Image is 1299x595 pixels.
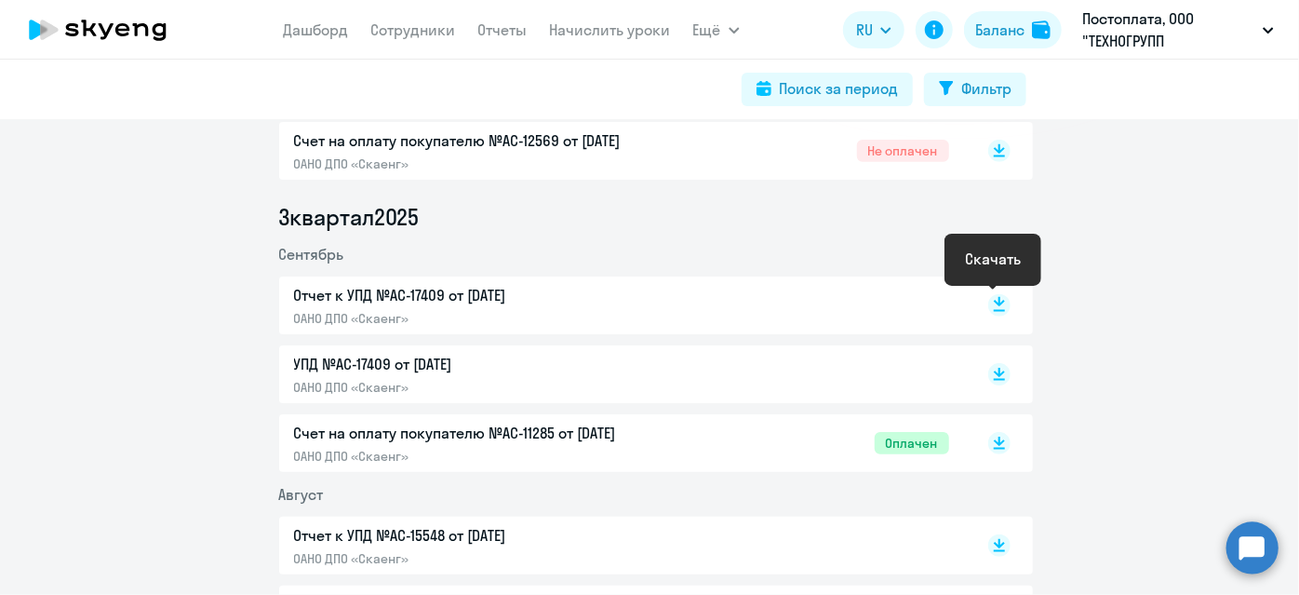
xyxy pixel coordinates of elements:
p: ОАНО ДПО «Скаенг» [294,379,685,396]
span: Август [279,485,324,504]
button: Постоплата, ООО "ТЕХНОГРУПП [GEOGRAPHIC_DATA]" [1073,7,1283,52]
div: Скачать [965,248,1021,270]
p: УПД №AC-17409 от [DATE] [294,353,685,375]
p: ОАНО ДПО «Скаенг» [294,156,685,172]
span: Ещё [693,19,721,41]
span: Сентябрь [279,245,344,264]
div: Фильтр [961,77,1011,100]
p: Отчет к УПД №AC-17409 от [DATE] [294,284,685,306]
span: RU [856,19,873,41]
a: Отчеты [478,20,528,39]
p: ОАНО ДПО «Скаенг» [294,310,685,327]
p: ОАНО ДПО «Скаенг» [294,448,685,465]
a: Отчет к УПД №AC-15548 от [DATE]ОАНО ДПО «Скаенг» [294,524,949,567]
a: Отчет к УПД №AC-17409 от [DATE]ОАНО ДПО «Скаенг» [294,284,949,327]
a: Начислить уроки [550,20,671,39]
p: Постоплата, ООО "ТЕХНОГРУПП [GEOGRAPHIC_DATA]" [1082,7,1255,52]
button: Поиск за период [742,73,913,106]
div: Поиск за период [779,77,898,100]
p: Счет на оплату покупателю №AC-12569 от [DATE] [294,129,685,152]
span: Оплачен [875,432,949,454]
a: Дашборд [284,20,349,39]
a: Счет на оплату покупателю №AC-11285 от [DATE]ОАНО ДПО «Скаенг»Оплачен [294,422,949,465]
img: balance [1032,20,1051,39]
button: RU [843,11,904,48]
button: Балансbalance [964,11,1062,48]
button: Фильтр [924,73,1026,106]
p: Счет на оплату покупателю №AC-11285 от [DATE] [294,422,685,444]
span: Не оплачен [857,140,949,162]
a: Счет на оплату покупателю №AC-12569 от [DATE]ОАНО ДПО «Скаенг»Не оплачен [294,129,949,172]
li: 3 квартал 2025 [279,202,1033,232]
p: ОАНО ДПО «Скаенг» [294,550,685,567]
a: УПД №AC-17409 от [DATE]ОАНО ДПО «Скаенг» [294,353,949,396]
p: Отчет к УПД №AC-15548 от [DATE] [294,524,685,547]
div: Баланс [975,19,1024,41]
button: Ещё [693,11,740,48]
a: Сотрудники [371,20,456,39]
